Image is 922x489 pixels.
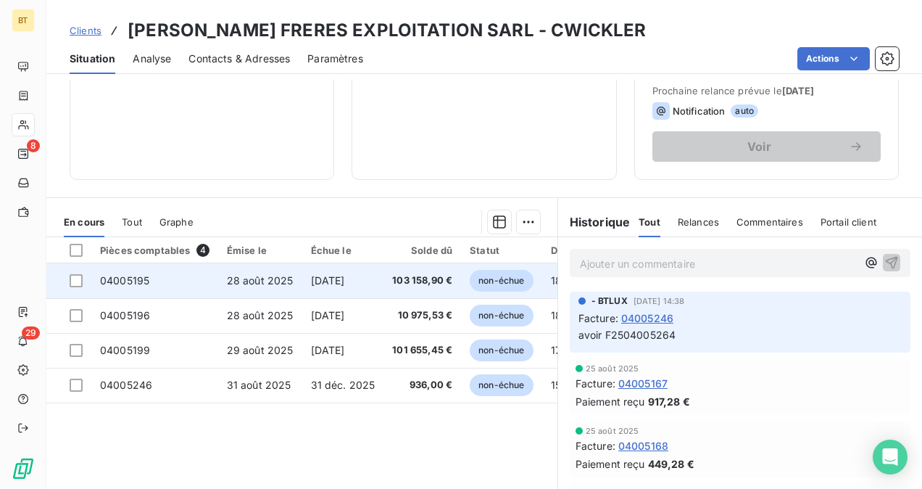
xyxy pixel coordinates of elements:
span: 8 [27,139,40,152]
span: non-échue [470,374,533,396]
span: 04005199 [100,344,150,356]
span: Relances [678,216,719,228]
span: 28 août 2025 [227,274,294,287]
span: 18 j [551,274,568,287]
div: BT [12,9,35,32]
span: 101 655,45 € [392,343,452,358]
span: 28 août 2025 [227,309,294,321]
div: Échue le [311,244,375,256]
span: 31 août 2025 [227,379,291,391]
span: Tout [639,216,660,228]
span: Prochaine relance prévue le [652,85,881,96]
span: avoir F2504005264 [578,329,676,341]
div: Statut [470,244,533,256]
span: 29 [22,326,40,340]
h6: Historique [558,213,631,231]
span: Facture : [576,376,615,391]
span: [DATE] [311,309,345,321]
span: 04005246 [621,311,673,326]
span: 04005195 [100,274,149,287]
div: Open Intercom Messenger [873,440,908,474]
span: Clients [70,25,101,36]
img: Logo LeanPay [12,457,35,480]
span: 29 août 2025 [227,344,294,356]
div: Délai [551,244,590,256]
span: Portail client [821,216,876,228]
span: 04005167 [618,376,668,391]
span: 10 975,53 € [392,308,452,323]
span: [DATE] [311,274,345,287]
span: 04005246 [100,379,152,391]
span: 04005196 [100,309,150,321]
span: 18 j [551,309,568,321]
span: 17 j [551,344,567,356]
span: Facture : [576,438,615,453]
span: 25 août 2025 [586,427,639,435]
a: Clients [70,23,101,38]
button: Voir [652,131,881,162]
span: [DATE] [311,344,345,356]
button: Actions [797,47,870,70]
span: 936,00 € [392,378,452,393]
span: [DATE] 14:38 [634,297,685,305]
h3: [PERSON_NAME] FRERES EXPLOITATION SARL - CWICKLER [128,17,646,44]
div: Pièces comptables [100,244,209,257]
span: Analyse [133,52,171,66]
span: non-échue [470,305,533,326]
span: 31 déc. 2025 [311,379,375,391]
span: Facture : [578,311,618,326]
span: Contacts & Adresses [188,52,290,66]
span: Commentaires [736,216,803,228]
div: Émise le [227,244,294,256]
span: Situation [70,52,115,66]
span: Tout [122,216,142,228]
span: 4 [196,244,209,257]
span: auto [731,104,758,118]
span: En cours [64,216,104,228]
span: Paiement reçu [576,456,645,472]
div: Solde dû [392,244,452,256]
span: Paiement reçu [576,394,645,409]
span: 04005168 [618,438,668,453]
span: non-échue [470,340,533,361]
span: Voir [670,141,849,152]
span: 25 août 2025 [586,364,639,373]
span: Notification [673,105,726,117]
span: [DATE] [782,85,815,96]
span: 15 j [551,379,567,391]
span: 449,28 € [648,456,694,472]
span: non-échue [470,270,533,292]
span: 103 158,90 € [392,274,452,288]
span: Graphe [159,216,194,228]
span: - BTLUX [591,295,628,308]
span: Paramètres [307,52,363,66]
span: 917,28 € [648,394,690,409]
